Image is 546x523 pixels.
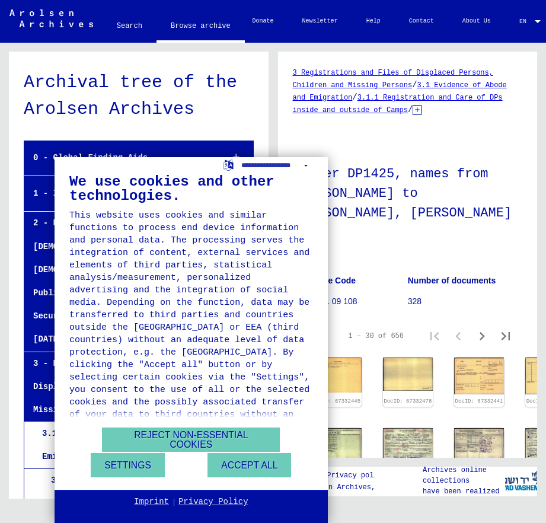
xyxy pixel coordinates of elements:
[134,496,169,508] a: Imprint
[207,453,291,477] button: Accept all
[69,175,313,203] div: We use cookies and other technologies.
[178,496,248,508] a: Privacy Policy
[91,453,165,477] button: Settings
[102,428,280,452] button: Reject non-essential cookies
[69,209,313,433] div: This website uses cookies and similar functions to process end device information and personal da...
